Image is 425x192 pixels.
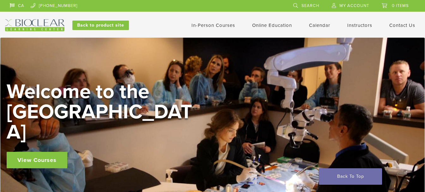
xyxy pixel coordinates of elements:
a: Back To Top [319,168,382,185]
span: 0 items [392,3,409,8]
a: Online Education [252,22,292,28]
img: Bioclear [5,19,64,31]
span: Search [301,3,319,8]
a: In-Person Courses [191,22,235,28]
a: Calendar [309,22,330,28]
a: Contact Us [389,22,415,28]
a: Back to product site [72,21,129,30]
span: My Account [339,3,369,8]
a: View Courses [7,152,67,168]
h2: Welcome to the [GEOGRAPHIC_DATA] [7,82,196,142]
a: Instructors [347,22,372,28]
